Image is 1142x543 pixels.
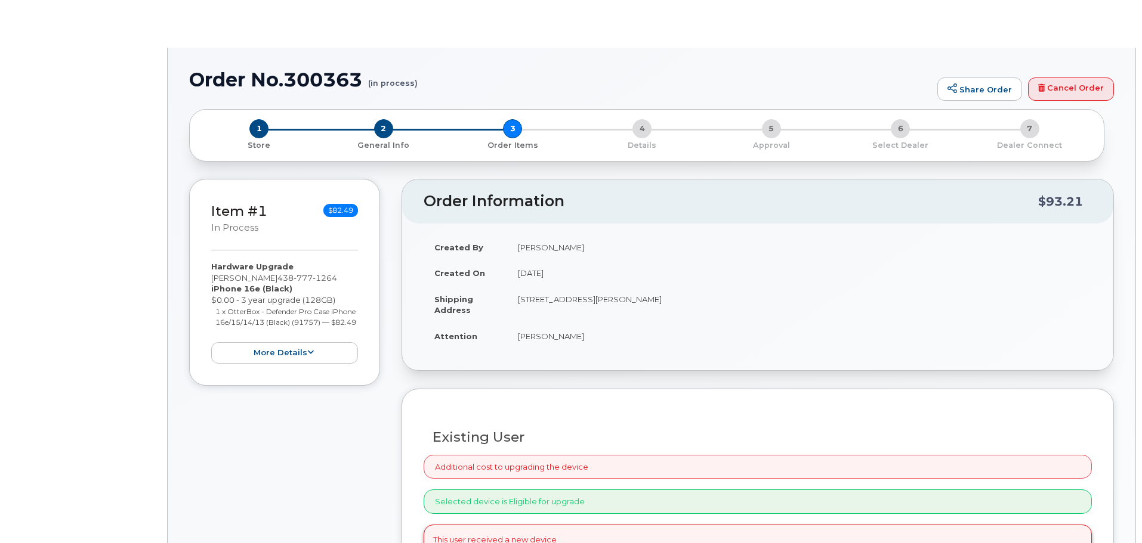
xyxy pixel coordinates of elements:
[507,260,1092,286] td: [DATE]
[1038,190,1083,213] div: $93.21
[277,273,337,283] span: 438
[249,119,268,138] span: 1
[324,140,444,151] p: General Info
[433,430,1083,445] h3: Existing User
[211,203,267,219] a: Item #1
[368,69,418,88] small: (in process)
[424,193,1038,210] h2: Order Information
[434,243,483,252] strong: Created By
[313,273,337,283] span: 1264
[374,119,393,138] span: 2
[211,342,358,364] button: more details
[434,268,485,278] strong: Created On
[211,261,358,364] div: [PERSON_NAME] $0.00 - 3 year upgrade (128GB)
[323,204,358,217] span: $82.49
[215,307,356,327] small: 1 x OtterBox - Defender Pro Case iPhone 16e/15/14/13 (Black) (91757) — $82.49
[434,294,473,315] strong: Shipping Address
[319,138,449,151] a: 2 General Info
[211,262,294,271] strong: Hardware Upgrade
[204,140,314,151] p: Store
[199,138,319,151] a: 1 Store
[507,323,1092,349] td: [PERSON_NAME]
[1028,77,1114,101] a: Cancel Order
[507,286,1092,323] td: [STREET_ADDRESS][PERSON_NAME]
[434,331,477,341] strong: Attention
[189,69,931,90] h1: Order No.300363
[294,273,313,283] span: 777
[424,455,1092,479] div: Additional cost to upgrading the device
[211,222,258,233] small: in process
[211,284,292,293] strong: iPhone 16e (Black)
[424,489,1092,514] div: Selected device is Eligible for upgrade
[937,77,1022,101] a: Share Order
[507,234,1092,260] td: [PERSON_NAME]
